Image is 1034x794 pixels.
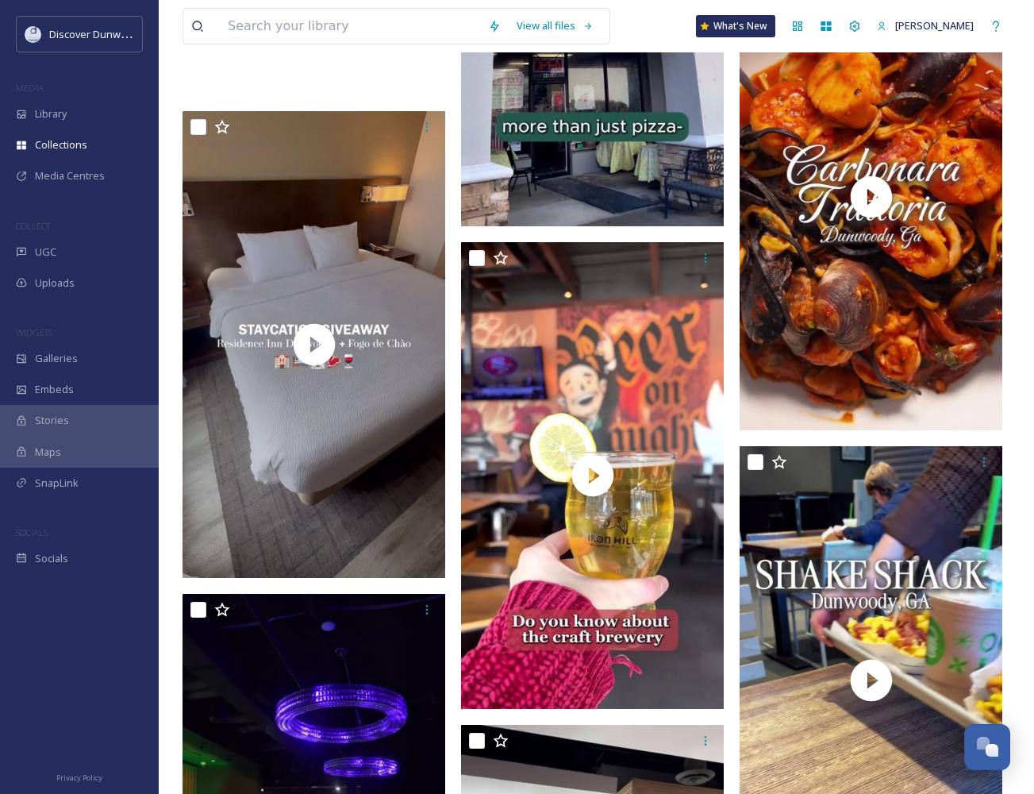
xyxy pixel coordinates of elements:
[869,10,982,41] a: [PERSON_NAME]
[183,111,445,578] img: thumbnail
[56,773,102,783] span: Privacy Policy
[35,137,87,152] span: Collections
[35,276,75,291] span: Uploads
[35,476,79,491] span: SnapLink
[35,106,67,121] span: Library
[35,413,69,428] span: Stories
[35,245,56,260] span: UGC
[16,82,44,94] span: MEDIA
[56,767,102,786] a: Privacy Policy
[461,242,724,709] img: thumbnail
[35,168,105,183] span: Media Centres
[35,351,78,366] span: Galleries
[220,9,480,44] input: Search your library
[696,15,775,37] a: What's New
[964,724,1010,770] button: Open Chat
[509,10,602,41] a: View all files
[35,551,68,566] span: Socials
[35,382,74,397] span: Embeds
[16,326,52,338] span: WIDGETS
[895,18,974,33] span: [PERSON_NAME]
[35,445,61,460] span: Maps
[16,526,48,538] span: SOCIALS
[16,220,50,232] span: COLLECT
[25,26,41,42] img: 696246f7-25b9-4a35-beec-0db6f57a4831.png
[49,26,144,41] span: Discover Dunwoody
